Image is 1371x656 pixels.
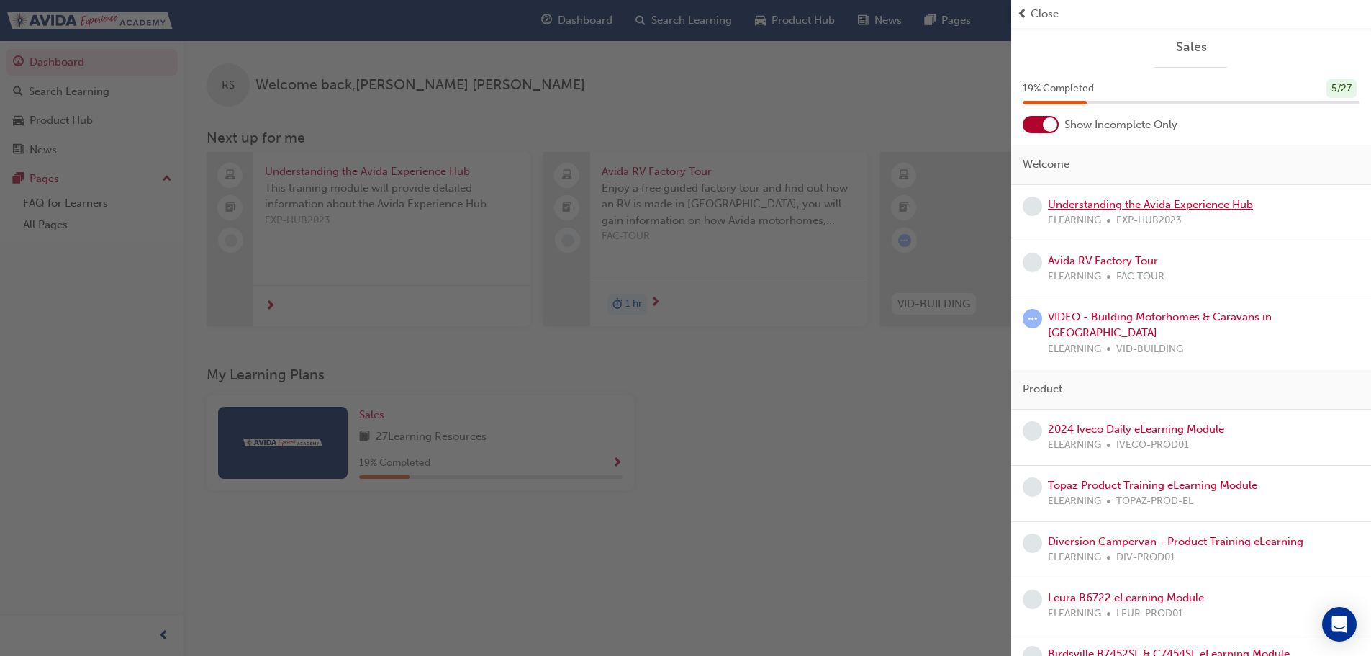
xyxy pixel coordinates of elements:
[1048,198,1253,211] a: Understanding the Avida Experience Hub
[1023,381,1062,397] span: Product
[1116,269,1164,285] span: FAC-TOUR
[1116,212,1182,229] span: EXP-HUB2023
[1116,437,1189,454] span: IVECO-PROD01
[1017,6,1028,22] span: prev-icon
[1048,269,1101,285] span: ELEARNING
[1048,535,1303,548] a: Diversion Campervan - Product Training eLearning
[1116,606,1183,622] span: LEUR-PROD01
[1023,156,1069,173] span: Welcome
[1048,549,1101,566] span: ELEARNING
[1023,39,1359,55] a: Sales
[1023,309,1042,328] span: learningRecordVerb_ATTEMPT-icon
[1116,493,1193,510] span: TOPAZ-PROD-EL
[1023,421,1042,441] span: learningRecordVerb_NONE-icon
[1017,6,1365,22] button: prev-iconClose
[1048,437,1101,454] span: ELEARNING
[1031,6,1059,22] span: Close
[1048,493,1101,510] span: ELEARNING
[1023,590,1042,609] span: learningRecordVerb_NONE-icon
[1023,534,1042,553] span: learningRecordVerb_NONE-icon
[1116,549,1175,566] span: DIV-PROD01
[1048,479,1257,492] a: Topaz Product Training eLearning Module
[1326,79,1357,99] div: 5 / 27
[1023,477,1042,497] span: learningRecordVerb_NONE-icon
[1048,341,1101,358] span: ELEARNING
[1048,254,1158,267] a: Avida RV Factory Tour
[1023,197,1042,216] span: learningRecordVerb_NONE-icon
[1048,310,1272,340] a: VIDEO - Building Motorhomes & Caravans in [GEOGRAPHIC_DATA]
[1064,117,1177,133] span: Show Incomplete Only
[1116,341,1183,358] span: VID-BUILDING
[1048,212,1101,229] span: ELEARNING
[1023,81,1094,97] span: 19 % Completed
[1048,606,1101,622] span: ELEARNING
[1048,423,1224,436] a: 2024 Iveco Daily eLearning Module
[1048,591,1204,604] a: Leura B6722 eLearning Module
[1023,253,1042,272] span: learningRecordVerb_NONE-icon
[1322,607,1357,642] div: Open Intercom Messenger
